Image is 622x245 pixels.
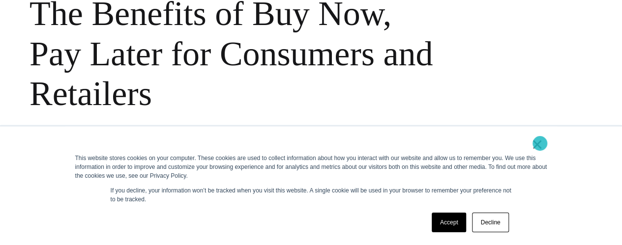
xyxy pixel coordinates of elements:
a: × [532,140,543,149]
a: Accept [432,213,467,232]
div: This website stores cookies on your computer. These cookies are used to collect information about... [75,154,547,180]
a: Decline [472,213,508,232]
p: If you decline, your information won’t be tracked when you visit this website. A single cookie wi... [111,186,512,204]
